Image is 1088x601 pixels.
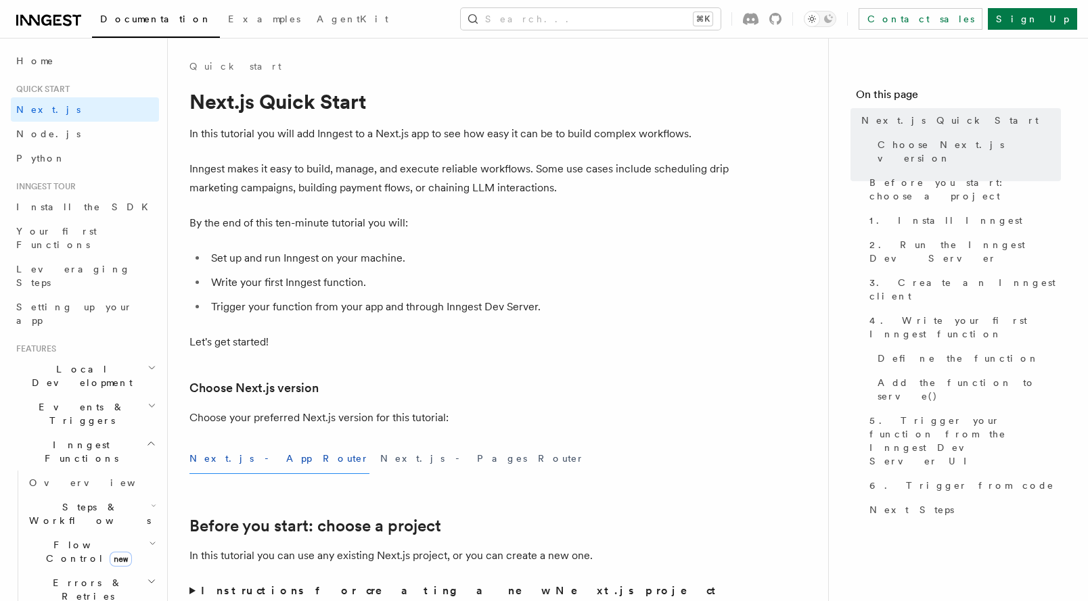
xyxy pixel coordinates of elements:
[11,97,159,122] a: Next.js
[189,443,369,474] button: Next.js - App Router
[988,8,1077,30] a: Sign Up
[189,59,281,73] a: Quick start
[24,471,159,495] a: Overview
[317,14,388,24] span: AgentKit
[869,176,1061,203] span: Before you start: choose a project
[110,552,132,567] span: new
[11,343,56,354] span: Features
[878,138,1061,165] span: Choose Next.js version
[694,12,712,26] kbd: ⌘K
[11,146,159,170] a: Python
[189,516,441,535] a: Before you start: choose a project
[872,370,1061,408] a: Add the function to serve()
[11,433,159,471] button: Inngest Functions
[16,302,133,326] span: Setting up your app
[869,503,954,516] span: Next Steps
[189,160,731,197] p: Inngest makes it easy to build, manage, and execute reliable workflows. Some use cases include sc...
[11,84,70,95] span: Quick start
[11,181,76,192] span: Inngest tour
[878,352,1039,365] span: Define the function
[878,376,1061,403] span: Add the function to serve()
[869,479,1054,492] span: 6. Trigger from code
[16,104,81,115] span: Next.js
[201,584,721,597] strong: Instructions for creating a new Next.js project
[864,473,1061,498] a: 6. Trigger from code
[380,443,585,474] button: Next.js - Pages Router
[309,4,396,37] a: AgentKit
[189,214,731,233] p: By the end of this ten-minute tutorial you will:
[11,362,148,389] span: Local Development
[220,4,309,37] a: Examples
[228,14,300,24] span: Examples
[11,357,159,395] button: Local Development
[856,87,1061,108] h4: On this page
[16,226,97,250] span: Your first Functions
[207,273,731,292] li: Write your first Inngest function.
[189,546,731,565] p: In this tutorial you can use any existing Next.js project, or you can create a new one.
[869,314,1061,341] span: 4. Write your first Inngest function
[16,153,66,164] span: Python
[189,124,731,143] p: In this tutorial you will add Inngest to a Next.js app to see how easy it can be to build complex...
[207,297,731,316] li: Trigger your function from your app and through Inngest Dev Server.
[24,500,151,527] span: Steps & Workflows
[24,538,149,565] span: Flow Control
[869,414,1061,468] span: 5. Trigger your function from the Inngest Dev Server UI
[864,308,1061,346] a: 4. Write your first Inngest function
[461,8,721,30] button: Search...⌘K
[29,477,168,488] span: Overview
[864,170,1061,208] a: Before you start: choose a project
[11,219,159,257] a: Your first Functions
[11,400,148,427] span: Events & Triggers
[11,395,159,433] button: Events & Triggers
[11,195,159,219] a: Install the SDK
[861,114,1039,127] span: Next.js Quick Start
[100,14,212,24] span: Documentation
[869,214,1022,227] span: 1. Install Inngest
[24,533,159,571] button: Flow Controlnew
[189,333,731,352] p: Let's get started!
[864,233,1061,270] a: 2. Run the Inngest Dev Server
[872,133,1061,170] a: Choose Next.js version
[16,264,131,288] span: Leveraging Steps
[11,257,159,295] a: Leveraging Steps
[11,295,159,333] a: Setting up your app
[92,4,220,38] a: Documentation
[864,498,1061,522] a: Next Steps
[16,201,156,212] span: Install the SDK
[864,270,1061,308] a: 3. Create an Inngest client
[11,49,159,73] a: Home
[11,438,146,465] span: Inngest Functions
[207,249,731,268] li: Set up and run Inngest on your machine.
[189,379,319,398] a: Choose Next.js version
[864,208,1061,233] a: 1. Install Inngest
[189,89,731,114] h1: Next.js Quick Start
[869,276,1061,303] span: 3. Create an Inngest client
[872,346,1061,370] a: Define the function
[16,128,81,139] span: Node.js
[859,8,982,30] a: Contact sales
[189,408,731,427] p: Choose your preferred Next.js version for this tutorial:
[16,54,54,68] span: Home
[856,108,1061,133] a: Next.js Quick Start
[11,122,159,146] a: Node.js
[189,581,731,600] summary: Instructions for creating a new Next.js project
[864,408,1061,473] a: 5. Trigger your function from the Inngest Dev Server UI
[804,11,836,27] button: Toggle dark mode
[24,495,159,533] button: Steps & Workflows
[869,238,1061,265] span: 2. Run the Inngest Dev Server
